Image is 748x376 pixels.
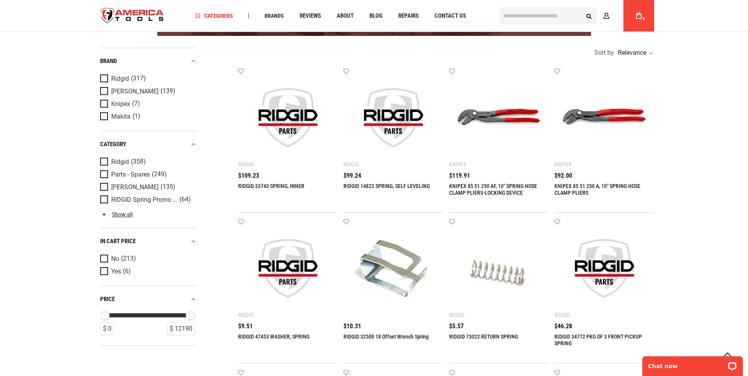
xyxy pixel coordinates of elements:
[195,13,233,19] span: Categories
[449,183,537,196] a: KNIPEX 85 51 250 AF, 10" SPRING HOSE CLAMP PLIERS-LOCKING DEVICE
[366,11,386,21] a: Blog
[111,101,130,108] span: Knipex
[265,13,284,19] span: Brands
[300,13,321,19] span: Reviews
[100,139,197,150] div: category
[100,195,195,204] a: RIDGID Spring Promo 2025 (64)
[398,13,419,19] span: Repairs
[449,161,466,168] div: Knipex
[238,183,304,189] a: RIDGID 53743 SPRING, INNER
[152,171,167,178] span: (249)
[100,236,197,247] div: In cart price
[449,323,464,329] span: $5.57
[111,88,159,95] span: [PERSON_NAME]
[94,1,171,31] img: America Tools
[238,323,253,329] span: $9.51
[554,183,640,196] a: KNIPEX 85 51 250 A, 10" SPRING HOSE CLAMP PLIERS
[343,173,361,179] span: $99.24
[457,76,541,160] img: KNIPEX 85 51 250 AF, 10
[101,322,114,335] div: $ 0
[562,227,646,311] img: RIDGID 34772 PKG OF 3 FRONT PICKUP SPRING
[562,76,646,160] img: KNIPEX 85 51 250 A, 10
[123,268,131,275] span: (6)
[192,11,237,21] a: Categories
[100,100,195,108] a: Knipex (7)
[238,173,259,179] span: $109.23
[449,312,464,318] div: Ridgid
[100,74,195,83] a: Ridgid (317)
[132,101,140,107] span: (7)
[111,184,159,191] span: [PERSON_NAME]
[554,333,642,346] a: RIDGID 34772 PKG OF 3 FRONT PICKUP SPRING
[369,13,382,19] span: Blog
[100,170,195,179] a: Parts - Spares (249)
[100,267,195,276] a: Yes (6)
[449,173,470,179] span: $119.91
[111,158,129,166] span: Ridgid
[296,11,325,21] a: Reviews
[100,158,195,166] a: Ridgid (358)
[111,75,129,82] span: Ridgid
[343,183,430,189] a: RIDGID 14823 SPRING, SELF LEVELING
[261,11,287,21] a: Brands
[100,56,197,67] div: Brand
[238,161,254,168] div: Ridgid
[167,322,195,335] div: $ 12190
[554,161,572,168] div: Knipex
[100,112,195,121] a: Makita (1)
[111,255,119,262] span: No
[343,161,359,168] div: Ridgid
[637,351,748,376] iframe: LiveChat chat widget
[554,312,570,318] div: Ridgid
[337,13,354,19] span: About
[238,312,254,318] div: Ridgid
[449,333,518,340] a: RIDGID 73022 RETURN SPRING
[94,1,171,31] a: store logo
[351,227,435,311] img: RIDGID 32500 18 Offset Wrench Spring
[100,87,195,96] a: [PERSON_NAME] (139)
[351,76,435,160] img: RIDGID 14823 SPRING, SELF LEVELING
[246,76,330,160] img: RIDGID 53743 SPRING, INNER
[246,227,330,311] img: RIDGID 47453 WASHER, SPRING
[111,196,177,203] span: RIDGID Spring Promo 2025
[111,268,121,275] span: Yes
[132,113,140,120] span: (1)
[395,11,422,21] a: Repairs
[435,13,466,19] span: Contact Us
[643,17,645,21] span: 0
[100,48,197,346] div: Product Filters
[554,323,572,329] span: $46.28
[343,333,429,340] a: RIDGID 32500 18 Offset Wrench Spring
[100,183,195,192] a: [PERSON_NAME] (135)
[582,8,597,23] button: Search
[343,323,361,329] span: $10.31
[431,11,470,21] a: Contact Us
[131,158,146,165] span: (358)
[100,255,195,263] a: No (213)
[594,50,614,56] span: Sort by
[238,333,310,340] a: RIDGID 47453 WASHER, SPRING
[160,184,175,190] span: (135)
[111,113,131,120] span: Makita
[554,173,572,179] span: $92.00
[131,75,146,82] span: (317)
[121,255,136,262] span: (213)
[160,88,175,95] span: (139)
[100,294,197,305] div: price
[100,211,132,218] a: Show all
[333,11,357,21] a: About
[179,196,191,203] span: (64)
[616,50,652,56] div: Relevance
[111,171,150,178] span: Parts - Spares
[457,227,541,311] img: RIDGID 73022 RETURN SPRING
